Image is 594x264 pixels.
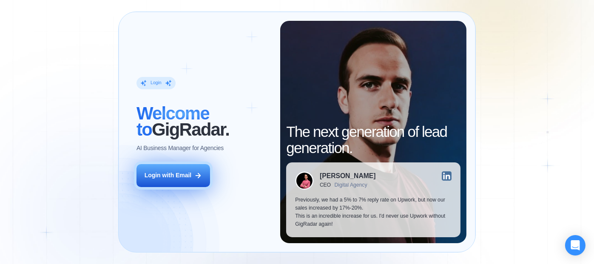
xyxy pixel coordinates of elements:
[136,105,271,138] h2: ‍ GigRadar.
[286,124,460,156] h2: The next generation of lead generation.
[295,196,452,229] p: Previously, we had a 5% to 7% reply rate on Upwork, but now our sales increased by 17%-20%. This ...
[151,80,161,86] div: Login
[145,171,192,179] div: Login with Email
[320,173,375,179] div: [PERSON_NAME]
[136,103,209,139] span: Welcome to
[565,235,585,255] div: Open Intercom Messenger
[335,182,367,188] div: Digital Agency
[320,182,331,188] div: CEO
[136,164,210,187] button: Login with Email
[136,144,224,152] p: AI Business Manager for Agencies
